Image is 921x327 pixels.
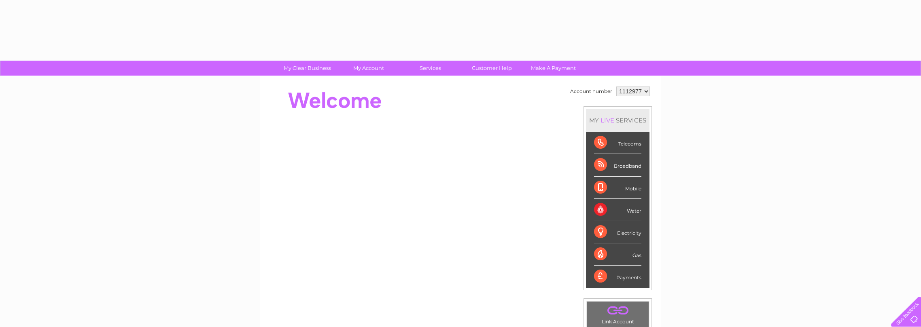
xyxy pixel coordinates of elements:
[594,132,641,154] div: Telecoms
[594,177,641,199] div: Mobile
[594,199,641,221] div: Water
[274,61,341,76] a: My Clear Business
[586,109,649,132] div: MY SERVICES
[458,61,525,76] a: Customer Help
[599,116,616,124] div: LIVE
[594,221,641,243] div: Electricity
[586,301,649,327] td: Link Account
[589,304,647,318] a: .
[568,84,614,98] td: Account number
[594,243,641,266] div: Gas
[397,61,464,76] a: Services
[594,154,641,176] div: Broadband
[520,61,587,76] a: Make A Payment
[594,266,641,287] div: Payments
[335,61,402,76] a: My Account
